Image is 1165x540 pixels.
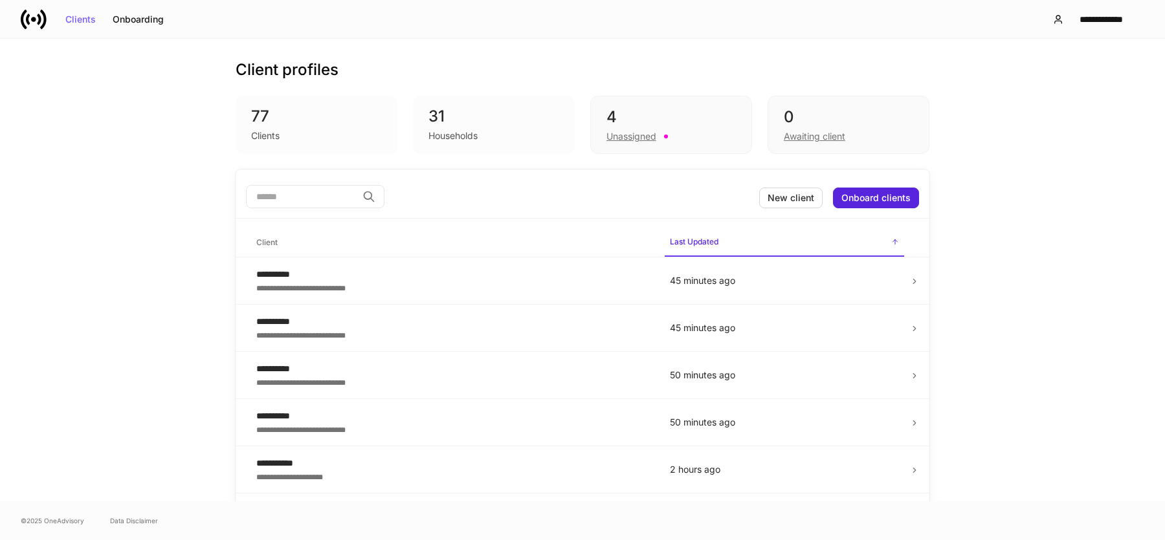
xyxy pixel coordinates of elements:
button: Clients [57,9,104,30]
a: Data Disclaimer [110,515,158,526]
div: New client [768,193,814,202]
button: New client [759,188,823,208]
div: 4 [606,107,736,127]
div: 77 [251,106,382,127]
div: Unassigned [606,130,656,143]
div: 4Unassigned [590,96,752,154]
p: 45 minutes ago [670,274,899,287]
button: Onboarding [104,9,172,30]
h3: Client profiles [236,59,338,80]
h6: Last Updated [670,235,718,248]
div: Onboard clients [841,193,911,202]
div: Clients [251,129,280,142]
p: 45 minutes ago [670,321,899,334]
p: 50 minutes ago [670,416,899,429]
span: Last Updated [665,229,904,257]
div: Onboarding [113,15,164,24]
div: Awaiting client [784,130,845,143]
h6: Client [256,236,278,248]
div: 0 [784,107,913,127]
span: © 2025 OneAdvisory [21,515,84,526]
p: 2 hours ago [670,463,899,476]
div: 31 [428,106,559,127]
div: Households [428,129,478,142]
p: 50 minutes ago [670,369,899,382]
div: Clients [65,15,96,24]
div: 0Awaiting client [768,96,929,154]
span: Client [251,230,654,256]
button: Onboard clients [833,188,919,208]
